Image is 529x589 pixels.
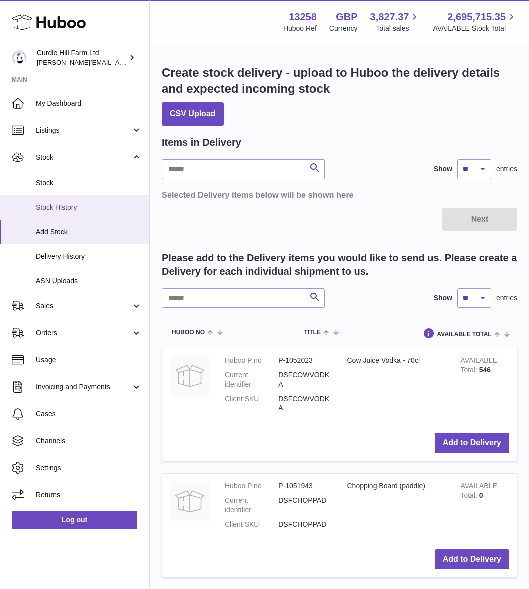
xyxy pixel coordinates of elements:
span: Channels [36,436,142,446]
td: Cow Juice Vodka - 70cl [340,348,453,425]
label: Show [434,294,452,303]
span: Total sales [376,24,420,33]
span: Stock [36,178,142,188]
dt: Current identifier [225,496,278,515]
span: Sales [36,301,131,311]
span: Orders [36,328,131,338]
dt: Client SKU [225,520,278,529]
h2: Please add to the Delivery items you would like to send us. Please create a Delivery for each ind... [162,251,517,278]
a: 3,827.37 Total sales [370,10,421,33]
h2: Items in Delivery [162,136,241,149]
div: Curdle Hill Farm Ltd [37,48,127,67]
span: My Dashboard [36,99,142,108]
td: Chopping Board (paddle) [340,474,453,542]
span: Invoicing and Payments [36,382,131,392]
strong: 13258 [289,10,317,24]
dd: DSFCHOPPAD [278,520,332,529]
span: Listings [36,126,131,135]
button: Add to Delivery [435,549,509,570]
strong: GBP [336,10,357,24]
td: 546 [453,348,517,425]
strong: AVAILABLE Total [460,482,497,502]
a: 2,695,715.35 AVAILABLE Stock Total [433,10,517,33]
div: Currency [329,24,358,33]
dt: Huboo P no [225,481,278,491]
span: Stock History [36,203,142,212]
span: Cases [36,409,142,419]
dd: P-1051943 [278,481,332,491]
h1: Create stock delivery - upload to Huboo the delivery details and expected incoming stock [162,65,517,97]
span: Huboo no [172,329,205,336]
dt: Huboo P no [225,356,278,365]
span: AVAILABLE Total [437,331,492,338]
span: ASN Uploads [36,276,142,286]
span: Settings [36,463,142,473]
a: Log out [12,511,137,529]
dt: Client SKU [225,394,278,413]
button: CSV Upload [162,102,224,126]
span: 2,695,715.35 [447,10,506,24]
span: 3,827.37 [370,10,409,24]
span: entries [496,164,517,174]
img: Chopping Board (paddle) [170,481,210,521]
img: Cow Juice Vodka - 70cl [170,356,210,396]
dt: Current identifier [225,370,278,389]
span: Stock [36,153,131,162]
button: Add to Delivery [435,433,509,453]
span: Returns [36,490,142,500]
span: Delivery History [36,252,142,261]
div: Huboo Ref [283,24,317,33]
span: Add Stock [36,227,142,237]
span: entries [496,294,517,303]
span: Usage [36,355,142,365]
h3: Selected Delivery items below will be shown here [162,189,517,200]
span: [PERSON_NAME][EMAIL_ADDRESS][DOMAIN_NAME] [37,58,200,66]
span: AVAILABLE Stock Total [433,24,517,33]
td: 0 [453,474,517,542]
dd: DSFCOWVODKA [278,394,332,413]
span: Title [304,329,321,336]
img: miranda@diddlysquatfarmshop.com [12,50,27,65]
dd: DSFCHOPPAD [278,496,332,515]
dd: P-1052023 [278,356,332,365]
dd: DSFCOWVODKA [278,370,332,389]
strong: AVAILABLE Total [460,356,497,376]
label: Show [434,164,452,174]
